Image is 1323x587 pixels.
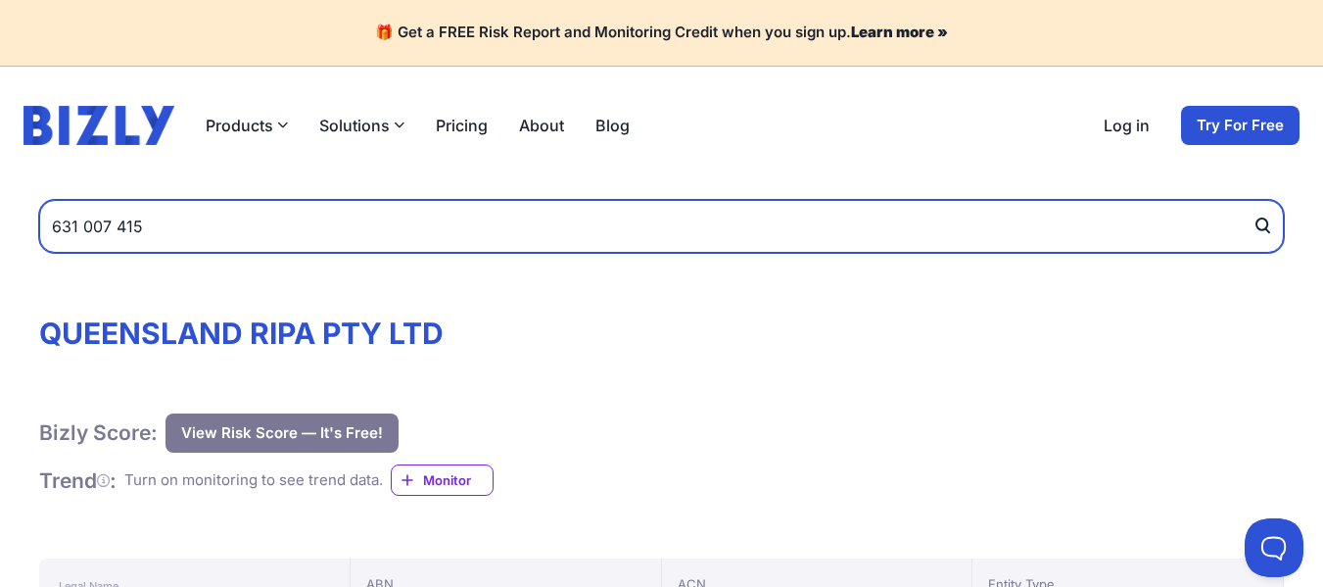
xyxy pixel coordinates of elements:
a: Log in [1104,114,1150,137]
iframe: Toggle Customer Support [1245,518,1303,577]
h1: Trend : [39,467,117,494]
h1: QUEENSLAND RIPA PTY LTD [39,316,1284,351]
h4: 🎁 Get a FREE Risk Report and Monitoring Credit when you sign up. [24,24,1299,42]
h1: Bizly Score: [39,419,158,446]
a: Learn more » [851,23,948,41]
a: Monitor [391,465,494,496]
a: Blog [595,114,630,137]
button: Solutions [319,114,404,137]
input: Search by Name, ABN or ACN [39,200,1284,253]
a: About [519,114,564,137]
div: Turn on monitoring to see trend data. [124,469,383,492]
a: Pricing [436,114,488,137]
a: Try For Free [1181,106,1299,145]
span: Monitor [423,470,493,490]
button: Products [206,114,288,137]
button: View Risk Score — It's Free! [165,414,399,453]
